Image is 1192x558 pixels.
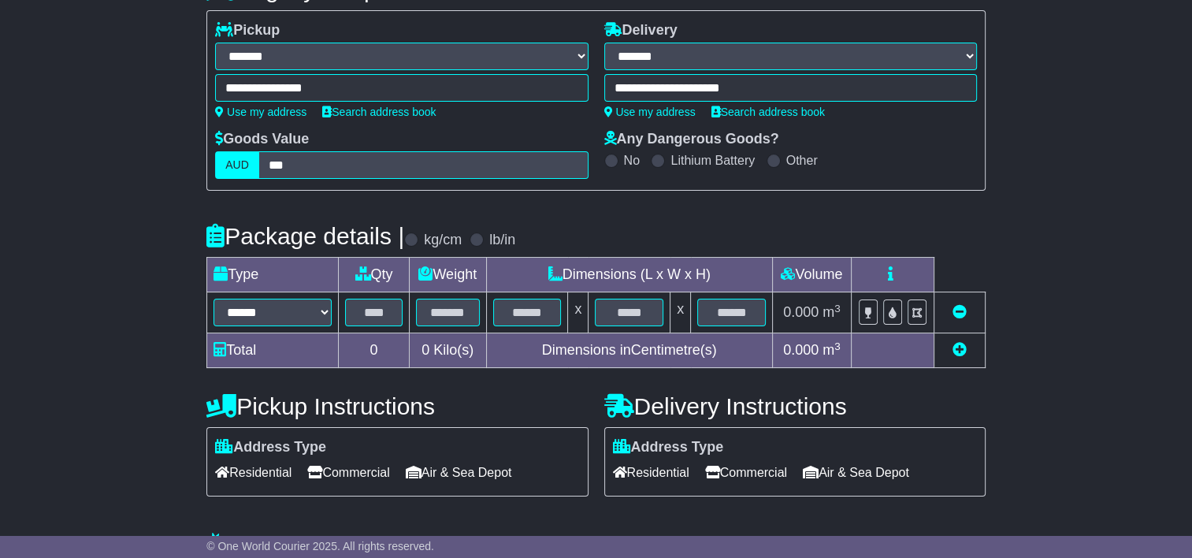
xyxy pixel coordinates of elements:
a: Use my address [215,106,306,118]
td: Dimensions (L x W x H) [486,258,772,292]
label: AUD [215,151,259,179]
h4: Pickup Instructions [206,393,588,419]
label: Address Type [215,439,326,456]
label: Delivery [604,22,678,39]
td: Weight [409,258,486,292]
label: Other [786,153,818,168]
h4: Warranty & Insurance [206,532,986,558]
a: Search address book [322,106,436,118]
label: Pickup [215,22,280,39]
td: Total [207,333,339,368]
h4: Delivery Instructions [604,393,986,419]
a: Remove this item [952,304,967,320]
span: 0.000 [783,304,819,320]
span: m [823,342,841,358]
td: 0 [339,333,410,368]
span: 0 [421,342,429,358]
td: Dimensions in Centimetre(s) [486,333,772,368]
label: Address Type [613,439,724,456]
td: x [670,292,691,333]
a: Use my address [604,106,696,118]
a: Search address book [711,106,825,118]
sup: 3 [834,303,841,314]
td: Type [207,258,339,292]
label: Goods Value [215,131,309,148]
span: Residential [215,460,292,485]
a: Add new item [952,342,967,358]
span: Air & Sea Depot [406,460,512,485]
span: m [823,304,841,320]
span: 0.000 [783,342,819,358]
td: Volume [772,258,851,292]
span: Air & Sea Depot [803,460,909,485]
td: x [568,292,589,333]
sup: 3 [834,340,841,352]
td: Kilo(s) [409,333,486,368]
span: © One World Courier 2025. All rights reserved. [206,540,434,552]
label: kg/cm [424,232,462,249]
label: Any Dangerous Goods? [604,131,779,148]
label: Lithium Battery [670,153,755,168]
td: Qty [339,258,410,292]
span: Commercial [307,460,389,485]
label: No [624,153,640,168]
h4: Package details | [206,223,404,249]
span: Residential [613,460,689,485]
span: Commercial [705,460,787,485]
label: lb/in [489,232,515,249]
